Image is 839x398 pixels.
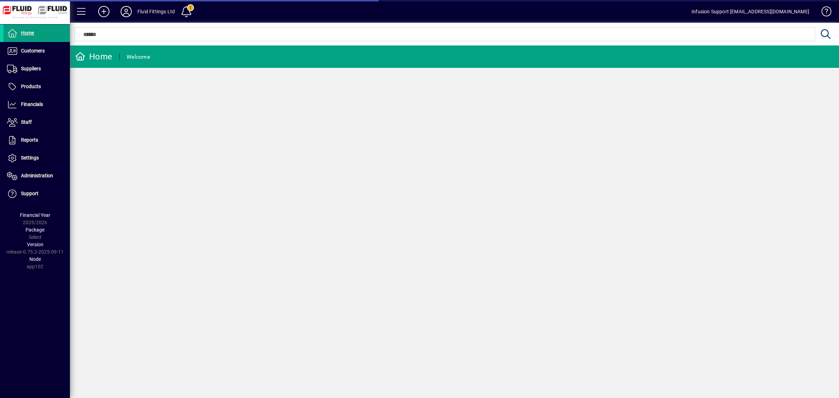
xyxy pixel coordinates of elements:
[21,30,34,36] span: Home
[3,78,70,95] a: Products
[29,256,41,262] span: Node
[816,1,830,24] a: Knowledge Base
[21,48,45,54] span: Customers
[20,212,50,218] span: Financial Year
[127,51,150,63] div: Welcome
[137,6,175,17] div: Fluid Fittings Ltd
[21,66,41,71] span: Suppliers
[93,5,115,18] button: Add
[3,132,70,149] a: Reports
[3,60,70,78] a: Suppliers
[3,42,70,60] a: Customers
[26,227,44,233] span: Package
[3,96,70,113] a: Financials
[21,191,38,196] span: Support
[3,167,70,185] a: Administration
[3,114,70,131] a: Staff
[115,5,137,18] button: Profile
[27,242,43,247] span: Version
[3,185,70,202] a: Support
[691,6,809,17] div: Infusion Support [EMAIL_ADDRESS][DOMAIN_NAME]
[21,84,41,89] span: Products
[21,155,39,161] span: Settings
[21,119,32,125] span: Staff
[21,173,53,178] span: Administration
[75,51,112,62] div: Home
[3,149,70,167] a: Settings
[21,137,38,143] span: Reports
[21,101,43,107] span: Financials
